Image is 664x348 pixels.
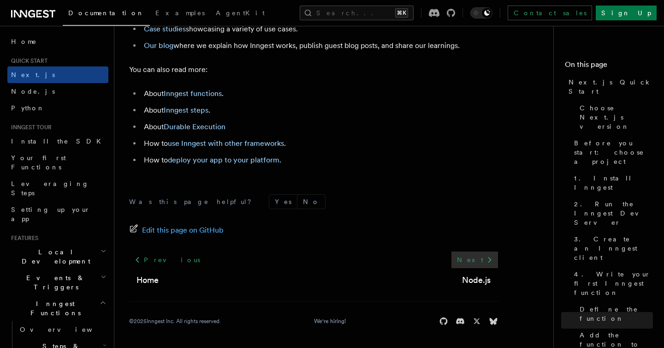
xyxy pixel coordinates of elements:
span: Setting up your app [11,206,90,222]
span: Install the SDK [11,138,107,145]
span: Next.js Quick Start [569,78,653,96]
span: 2. Run the Inngest Dev Server [574,199,653,227]
span: Next.js [11,71,55,78]
span: Before you start: choose a project [574,138,653,166]
span: Overview [20,326,115,333]
a: Define the function [576,301,653,327]
li: About . [141,87,498,100]
a: deploy your app to your platform [168,156,279,164]
button: Events & Triggers [7,270,108,295]
span: Events & Triggers [7,273,101,292]
a: Our blog [144,41,173,50]
a: Choose Next.js version [576,100,653,135]
span: Inngest Functions [7,299,100,318]
button: No [297,195,325,209]
li: where we explain how Inngest works, publish guest blog posts, and share our learnings. [141,39,498,52]
button: Yes [269,195,297,209]
a: Edit this page on GitHub [129,224,224,237]
span: Quick start [7,57,47,65]
button: Inngest Functions [7,295,108,321]
h4: On this page [565,59,653,74]
span: Local Development [7,247,101,266]
a: Case studies [144,24,186,33]
span: Node.js [11,88,55,95]
a: Home [136,274,159,287]
span: Choose Next.js version [580,103,653,131]
a: Next.js Quick Start [565,74,653,100]
span: AgentKit [216,9,265,17]
span: Features [7,234,38,242]
a: Before you start: choose a project [570,135,653,170]
p: You can also read more: [129,63,498,76]
a: Home [7,33,108,50]
button: Toggle dark mode [470,7,492,18]
a: AgentKit [210,3,270,25]
a: Inngest steps [164,106,208,114]
button: Search...⌘K [300,6,414,20]
button: Local Development [7,244,108,270]
li: How to . [141,154,498,167]
div: © 2025 Inngest Inc. All rights reserved. [129,318,221,325]
a: 4. Write your first Inngest function [570,266,653,301]
a: Next [451,252,498,268]
a: Durable Execution [164,122,225,131]
span: Python [11,104,45,112]
a: Your first Functions [7,150,108,175]
a: 2. Run the Inngest Dev Server [570,196,653,231]
span: 3. Create an Inngest client [574,234,653,262]
a: Node.js [7,83,108,100]
a: Contact sales [508,6,592,20]
p: Was this page helpful? [129,197,258,206]
span: Your first Functions [11,154,66,171]
a: Examples [150,3,210,25]
span: Leveraging Steps [11,180,89,197]
span: 1. Install Inngest [574,174,653,192]
span: Examples [155,9,205,17]
a: Python [7,100,108,116]
a: use Inngest with other frameworks [168,139,284,148]
a: Inngest functions [164,89,222,98]
a: Sign Up [596,6,657,20]
span: Edit this page on GitHub [142,224,224,237]
kbd: ⌘K [395,8,408,18]
a: 1. Install Inngest [570,170,653,196]
span: Inngest tour [7,124,52,131]
span: Documentation [68,9,144,17]
a: Leveraging Steps [7,175,108,201]
a: Documentation [63,3,150,26]
span: Define the function [580,305,653,323]
a: 3. Create an Inngest client [570,231,653,266]
a: Next.js [7,66,108,83]
a: We're hiring! [314,318,346,325]
li: How to . [141,137,498,150]
span: Home [11,37,37,46]
li: showcasing a variety of use cases. [141,23,498,36]
a: Install the SDK [7,133,108,150]
a: Previous [129,252,205,268]
a: Node.js [462,274,491,287]
span: 4. Write your first Inngest function [574,270,653,297]
a: Setting up your app [7,201,108,227]
li: About [141,120,498,133]
a: Overview [16,321,108,338]
li: About . [141,104,498,117]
